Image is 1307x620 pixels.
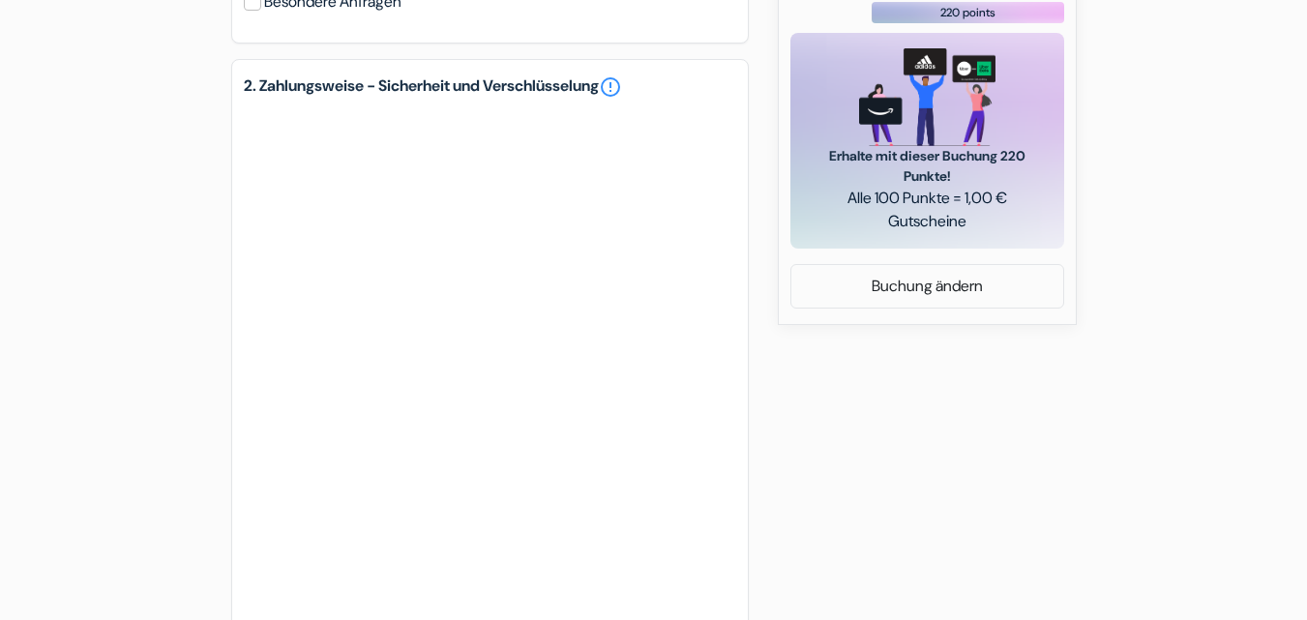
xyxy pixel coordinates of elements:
span: 220 points [940,4,995,21]
span: Erhalte mit dieser Buchung 220 Punkte! [814,146,1041,187]
h5: 2. Zahlungsweise - Sicherheit und Verschlüsselung [244,75,736,99]
span: Alle 100 Punkte = 1,00 € Gutscheine [814,187,1041,233]
a: Buchung ändern [791,268,1063,305]
a: error_outline [599,75,622,99]
img: gift_card_hero_new.png [859,48,995,146]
